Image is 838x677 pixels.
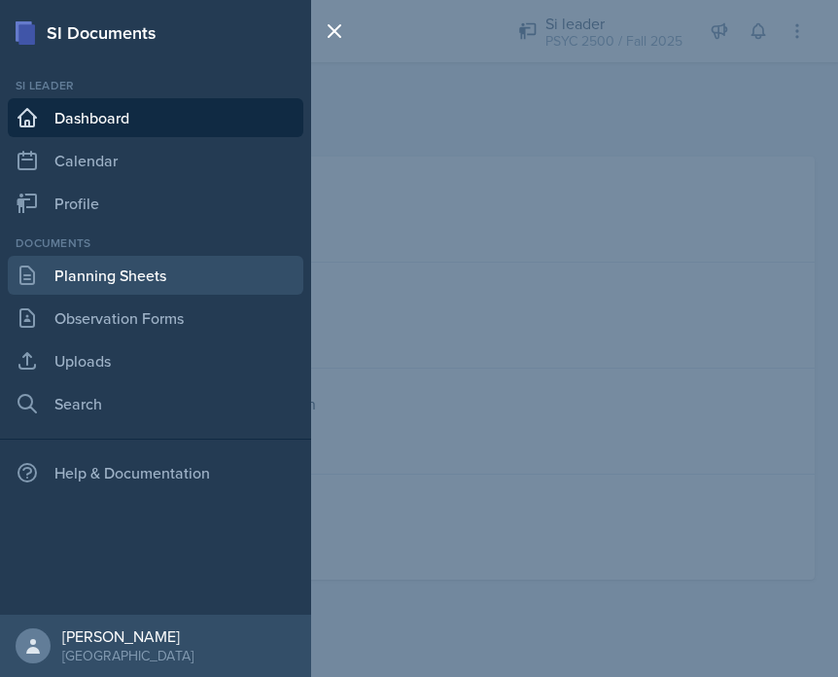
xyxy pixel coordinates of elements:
a: Uploads [8,341,303,380]
div: [GEOGRAPHIC_DATA] [62,646,193,665]
a: Search [8,384,303,423]
a: Planning Sheets [8,256,303,295]
a: Observation Forms [8,299,303,338]
a: Dashboard [8,98,303,137]
a: Profile [8,184,303,223]
div: Si leader [8,77,303,94]
div: [PERSON_NAME] [62,626,193,646]
div: Documents [8,234,303,252]
a: Calendar [8,141,303,180]
div: Help & Documentation [8,453,303,492]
